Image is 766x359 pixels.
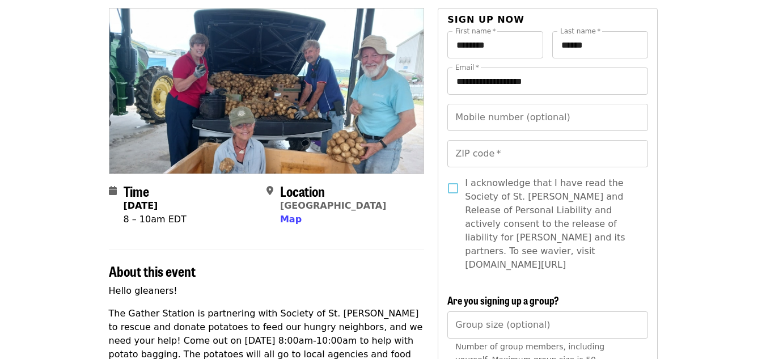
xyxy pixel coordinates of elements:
span: Are you signing up a group? [447,293,559,307]
input: Last name [552,31,648,58]
i: calendar icon [109,185,117,196]
img: Potato Drop in New Hill, NC! organized by Society of St. Andrew [109,9,424,173]
span: I acknowledge that I have read the Society of St. [PERSON_NAME] and Release of Personal Liability... [465,176,638,272]
span: About this event [109,261,196,281]
input: Mobile number (optional) [447,104,647,131]
label: First name [455,28,496,35]
span: Location [280,181,325,201]
button: Map [280,213,302,226]
span: Map [280,214,302,225]
input: ZIP code [447,140,647,167]
input: [object Object] [447,311,647,339]
input: First name [447,31,543,58]
span: Time [124,181,149,201]
span: Sign up now [447,14,524,25]
i: map-marker-alt icon [266,185,273,196]
label: Email [455,64,479,71]
p: Hello gleaners! [109,284,425,298]
input: Email [447,67,647,95]
strong: [DATE] [124,200,158,211]
label: Last name [560,28,600,35]
div: 8 – 10am EDT [124,213,187,226]
a: [GEOGRAPHIC_DATA] [280,200,386,211]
